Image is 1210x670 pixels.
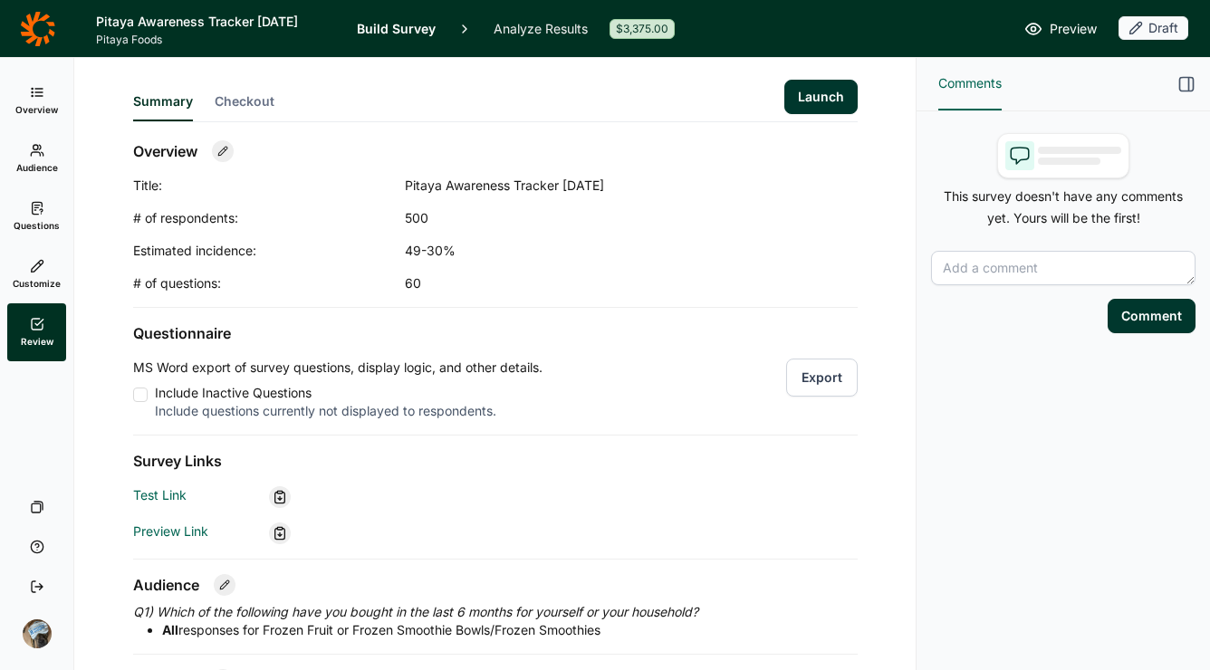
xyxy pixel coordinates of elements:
[1108,299,1196,333] button: Comment
[7,245,66,303] a: Customize
[133,177,405,195] div: Title:
[1119,16,1188,42] button: Draft
[1024,18,1097,40] a: Preview
[13,277,61,290] span: Customize
[938,58,1002,110] button: Comments
[133,242,405,260] div: Estimated incidence:
[7,72,66,129] a: Overview
[133,487,187,502] a: Test Link
[133,322,858,344] h2: Questionnaire
[7,303,66,361] a: Review
[786,359,858,397] button: Export
[133,140,197,162] h2: Overview
[269,486,291,508] div: Copy link
[405,177,767,195] div: Pitaya Awareness Tracker [DATE]
[155,402,543,420] div: Include questions currently not displayed to respondents.
[133,574,199,596] h2: Audience
[133,450,858,472] h2: Survey Links
[610,19,675,39] div: $3,375.00
[21,335,53,348] span: Review
[133,359,543,377] p: MS Word export of survey questions, display logic, and other details.
[7,129,66,187] a: Audience
[15,103,58,116] span: Overview
[133,523,208,539] a: Preview Link
[162,622,178,637] strong: All
[405,274,767,292] div: 60
[96,33,335,47] span: Pitaya Foods
[405,209,767,227] div: 500
[23,619,52,648] img: ocn8z7iqvmiiaveqkfqd.png
[7,187,66,245] a: Questions
[14,219,60,232] span: Questions
[16,161,58,174] span: Audience
[405,242,767,260] div: 49-30%
[155,384,543,402] div: Include Inactive Questions
[1050,18,1097,40] span: Preview
[215,92,274,110] span: Checkout
[1119,16,1188,40] div: Draft
[162,622,600,637] span: responses for Frozen Fruit or Frozen Smoothie Bowls/Frozen Smoothies
[931,186,1196,229] p: This survey doesn't have any comments yet. Yours will be the first!
[133,603,858,621] p: Q1) Which of the following have you bought in the last 6 months for yourself or your household?
[938,72,1002,94] span: Comments
[133,274,405,292] div: # of questions:
[96,11,335,33] h1: Pitaya Awareness Tracker [DATE]
[133,92,193,121] button: Summary
[269,522,291,544] div: Copy link
[133,209,405,227] div: # of respondents:
[784,80,858,114] button: Launch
